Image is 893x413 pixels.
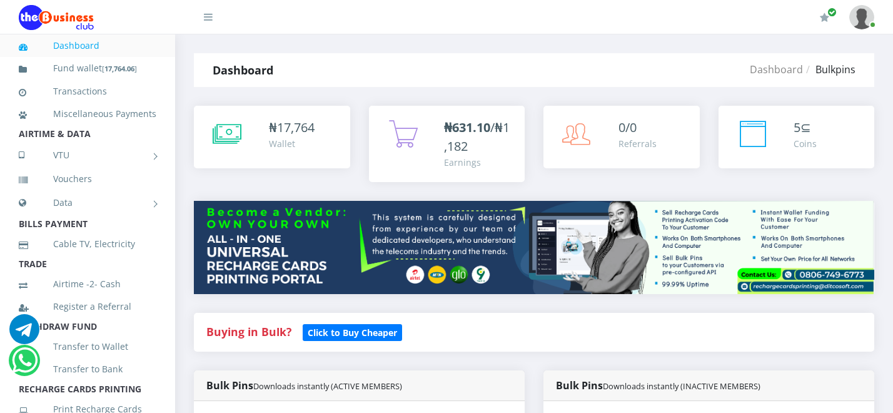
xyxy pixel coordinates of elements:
[19,31,156,60] a: Dashboard
[104,64,134,73] b: 17,764.06
[206,324,291,339] strong: Buying in Bulk?
[19,99,156,128] a: Miscellaneous Payments
[19,292,156,321] a: Register a Referral
[102,64,137,73] small: [ ]
[444,156,513,169] div: Earnings
[19,355,156,384] a: Transfer to Bank
[618,137,657,150] div: Referrals
[194,201,874,294] img: multitenant_rcp.png
[19,230,156,258] a: Cable TV, Electricity
[19,270,156,298] a: Airtime -2- Cash
[794,118,817,137] div: ⊆
[827,8,837,17] span: Renew/Upgrade Subscription
[444,119,510,155] span: /₦1,182
[253,380,402,392] small: Downloads instantly (ACTIVE MEMBERS)
[603,380,760,392] small: Downloads instantly (INACTIVE MEMBERS)
[206,379,402,392] strong: Bulk Pins
[12,355,38,375] a: Chat for support
[794,119,800,136] span: 5
[303,324,402,339] a: Click to Buy Cheaper
[794,137,817,150] div: Coins
[618,119,637,136] span: 0/0
[803,62,855,77] li: Bulkpins
[19,165,156,193] a: Vouchers
[9,324,39,344] a: Chat for support
[444,119,490,136] b: ₦631.10
[556,379,760,392] strong: Bulk Pins
[213,63,273,78] strong: Dashboard
[820,13,829,23] i: Renew/Upgrade Subscription
[308,327,397,339] b: Click to Buy Cheaper
[277,119,315,136] span: 17,764
[19,54,156,83] a: Fund wallet[17,764.06]
[269,137,315,150] div: Wallet
[19,140,156,171] a: VTU
[543,106,700,168] a: 0/0 Referrals
[19,332,156,361] a: Transfer to Wallet
[19,77,156,106] a: Transactions
[750,63,803,76] a: Dashboard
[369,106,525,182] a: ₦631.10/₦1,182 Earnings
[269,118,315,137] div: ₦
[194,106,350,168] a: ₦17,764 Wallet
[849,5,874,29] img: User
[19,187,156,218] a: Data
[19,5,94,30] img: Logo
